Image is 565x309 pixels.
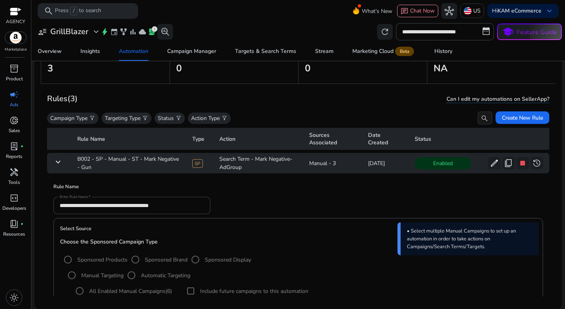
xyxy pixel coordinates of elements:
span: edit [490,158,499,168]
h2: NA [434,63,549,74]
span: campaign [9,90,19,99]
mat-radio-group: Select targeting option [64,271,190,278]
td: [DATE] [362,153,408,173]
div: Stream [315,49,334,54]
span: bar_chart [129,28,137,36]
span: filter_alt [89,115,95,121]
div: Targets & Search Terms [235,49,296,54]
span: code_blocks [9,193,19,203]
span: family_history [120,28,128,36]
span: stop [518,158,527,168]
p: Product [6,75,23,82]
span: SP [192,159,203,168]
mat-radio-group: Select an option [72,283,172,299]
p: Press to search [55,7,101,15]
p: Tools [8,179,20,186]
div: Insights [80,49,100,54]
div: Manual - 3 [309,159,355,167]
p: Status [158,114,174,122]
span: Enabled [415,157,471,169]
th: Type [186,128,213,150]
span: lab_profile [148,28,156,36]
p: Sales [9,127,20,134]
span: Beta [395,47,414,56]
button: hub [441,3,457,19]
span: keyboard_arrow_down [545,6,554,16]
button: refresh [377,24,393,40]
span: search [44,6,53,16]
span: school [502,26,514,38]
td: Search Term - Mark Negative-AdGroup [213,153,303,173]
div: Overview [38,49,62,54]
span: search_insights [160,27,170,36]
th: Date Created [362,128,408,150]
th: Action [213,128,303,150]
img: us.svg [464,7,472,15]
div: History [434,49,452,54]
span: handyman [9,167,19,177]
h3: GrillBlazer [50,27,88,36]
span: filter_alt [221,115,228,121]
p: Developers [2,205,26,212]
div: Marketing Cloud [352,48,416,55]
div: 1 [152,26,157,32]
img: amazon.svg [5,32,26,44]
p: Resources [3,231,25,238]
span: book_4 [9,219,19,229]
th: Status [408,128,549,150]
th: Sources Associated [303,128,362,150]
p: Hi [492,8,541,14]
span: history [532,158,541,168]
span: / [70,7,77,15]
span: Can I edit my automations on SellerApp? [447,95,549,103]
h2: 0 [305,63,421,74]
span: filter_alt [142,115,148,121]
span: filter_alt [175,115,182,121]
b: KAM eCommerce [498,7,541,15]
td: B002 - SP - Manual - ST - Mark Negative - Gun [71,153,186,173]
span: user_attributes [38,27,47,36]
button: chatChat Now [397,5,438,17]
mat-icon: keyboard_arrow_down [53,157,63,167]
span: chat [401,7,408,15]
span: donut_small [9,116,19,125]
span: fiber_manual_record [20,145,24,148]
button: search_insights [157,24,173,40]
p: Marketplace [5,47,27,53]
span: content_copy [504,158,513,168]
span: fiber_manual_record [20,222,24,225]
h2: 0 [176,63,292,74]
p: Reports [6,153,22,160]
span: Chat Now [410,7,435,15]
span: lab_profile [9,142,19,151]
span: search [481,115,488,122]
button: stop [516,157,529,169]
span: Create New Rule [502,114,543,122]
span: What's New [362,4,392,18]
h2: 3 [47,63,163,74]
span: event [110,28,118,36]
p: Targeting Type [105,114,140,122]
div: Automation [119,49,148,54]
button: history [530,157,543,169]
h5: Choose the Sponsored Campaign Type [60,239,536,245]
mat-radio-group: Select targeting option [60,256,251,263]
span: inventory_2 [9,64,19,73]
button: edit [488,157,501,169]
mat-label: Enter Rule Name [60,194,88,200]
h4: Select Source [60,225,536,239]
button: Create New Rule [496,111,549,124]
span: hub [445,6,454,16]
p: Action Type [191,114,220,122]
h3: Rules (3) [47,94,78,104]
p: Ads [10,101,18,108]
span: cloud [139,28,146,36]
div: • Select multiple Manual Campaigns to set up an automation in order to take actions on Campaigns/... [397,222,539,255]
span: expand_more [91,27,101,36]
p: US [473,4,481,18]
p: Feature Guide [517,27,557,37]
span: refresh [380,27,390,36]
button: schoolFeature Guide [497,24,562,40]
button: content_copy [502,157,515,169]
span: bolt [101,28,109,36]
